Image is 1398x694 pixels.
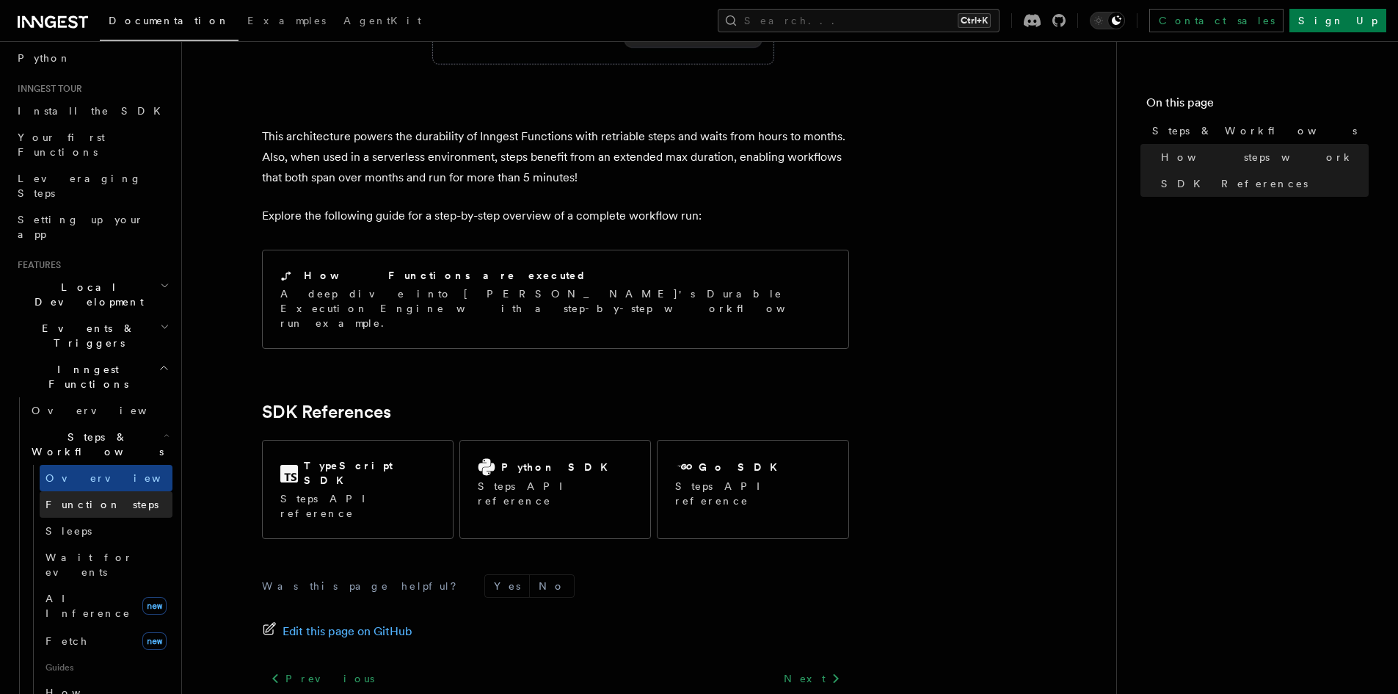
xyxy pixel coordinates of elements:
span: Wait for events [45,552,133,578]
span: Setting up your app [18,214,144,240]
a: Overview [40,465,172,491]
p: This architecture powers the durability of Inngest Functions with retriable steps and waits from ... [262,126,849,188]
button: Events & Triggers [12,315,172,356]
a: Overview [26,397,172,424]
p: Steps API reference [675,479,830,508]
span: AgentKit [343,15,421,26]
a: AgentKit [335,4,430,40]
span: Leveraging Steps [18,173,142,199]
a: Edit this page on GitHub [262,621,412,642]
h2: Python SDK [501,460,616,474]
span: Local Development [12,280,160,309]
p: Was this page helpful? [262,579,467,593]
span: Inngest tour [12,83,82,95]
a: SDK References [262,402,391,422]
span: Steps & Workflows [26,430,164,459]
h2: TypeScript SDK [304,458,435,488]
a: Leveraging Steps [12,165,172,206]
span: Documentation [109,15,230,26]
span: new [142,597,167,615]
a: How Functions are executedA deep dive into [PERSON_NAME]'s Durable Execution Engine with a step-b... [262,250,849,349]
a: Examples [239,4,335,40]
span: Examples [247,15,326,26]
a: Wait for events [40,544,172,585]
button: Yes [485,575,529,597]
span: Overview [32,405,183,416]
p: Explore the following guide for a step-by-step overview of a complete workflow run: [262,206,849,226]
a: Function steps [40,491,172,518]
span: Fetch [45,635,88,647]
a: Python SDKSteps API reference [459,440,651,539]
button: No [530,575,574,597]
button: Steps & Workflows [26,424,172,465]
span: Inngest Functions [12,362,159,391]
span: SDK References [1161,176,1308,191]
a: Steps & Workflows [1146,118,1369,144]
span: Features [12,259,61,271]
span: new [142,632,167,650]
span: Install the SDK [18,105,170,117]
span: How steps work [1161,150,1354,165]
span: Events & Triggers [12,321,160,350]
a: Sign Up [1289,9,1386,32]
h4: On this page [1146,94,1369,118]
h2: Go SDK [699,460,786,474]
span: Guides [40,656,172,679]
span: Your first Functions [18,131,105,158]
span: Python [18,52,71,64]
p: A deep dive into [PERSON_NAME]'s Durable Execution Engine with a step-by-step workflow run example. [280,286,831,330]
a: Sleeps [40,518,172,544]
a: AI Inferencenew [40,585,172,626]
a: TypeScript SDKSteps API reference [262,440,454,539]
span: AI Inference [45,593,131,619]
span: Steps & Workflows [1152,123,1357,138]
a: Documentation [100,4,239,41]
a: Your first Functions [12,124,172,165]
a: Fetchnew [40,626,172,656]
span: Overview [45,472,197,484]
a: Python [12,45,172,71]
span: Function steps [45,499,159,510]
a: Setting up your app [12,206,172,247]
h2: How Functions are executed [304,268,587,283]
button: Search...Ctrl+K [718,9,1000,32]
button: Local Development [12,274,172,315]
a: Go SDKSteps API reference [657,440,848,539]
a: Next [775,665,849,692]
a: Install the SDK [12,98,172,124]
button: Toggle dark mode [1090,12,1125,29]
p: Steps API reference [478,479,633,508]
button: Inngest Functions [12,356,172,397]
a: Contact sales [1149,9,1284,32]
span: Edit this page on GitHub [283,621,412,642]
p: Steps API reference [280,491,435,521]
kbd: Ctrl+K [958,13,991,28]
a: SDK References [1155,170,1369,197]
span: Sleeps [45,525,92,537]
a: How steps work [1155,144,1369,170]
a: Previous [262,665,383,692]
